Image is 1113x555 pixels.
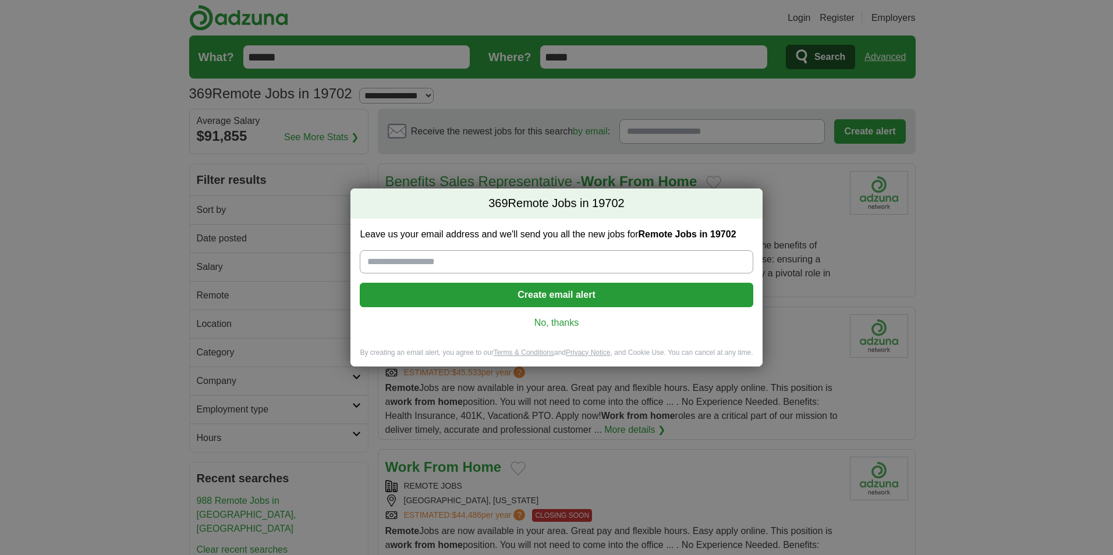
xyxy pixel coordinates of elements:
a: No, thanks [369,316,743,329]
span: 369 [488,195,508,212]
button: Create email alert [360,283,753,307]
h2: Remote Jobs in 19702 [350,188,762,219]
label: Leave us your email address and we'll send you all the new jobs for [360,228,753,241]
strong: Remote Jobs in 19702 [638,229,736,239]
a: Privacy Notice [566,348,611,357]
a: Terms & Conditions [494,348,554,357]
div: By creating an email alert, you agree to our and , and Cookie Use. You can cancel at any time. [350,348,762,367]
